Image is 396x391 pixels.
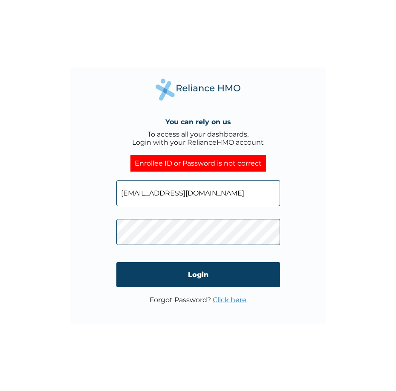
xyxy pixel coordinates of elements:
[130,155,266,172] div: Enrollee ID or Password is not correct
[150,296,246,304] p: Forgot Password?
[165,118,231,126] h4: You can rely on us
[213,296,246,304] a: Click here
[132,130,264,146] div: To access all your dashboards, Login with your RelianceHMO account
[156,79,241,100] img: Reliance Health's Logo
[116,180,280,206] input: Email address or HMO ID
[116,262,280,287] input: Login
